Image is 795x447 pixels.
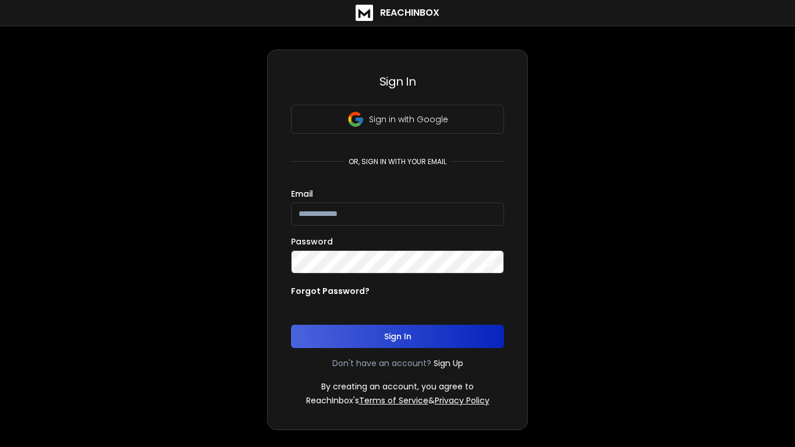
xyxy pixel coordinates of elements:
img: logo [356,5,373,21]
p: By creating an account, you agree to [321,381,474,392]
h1: ReachInbox [380,6,439,20]
p: Forgot Password? [291,285,370,297]
p: or, sign in with your email [344,157,451,166]
p: ReachInbox's & [306,395,489,406]
a: Privacy Policy [435,395,489,406]
button: Sign In [291,325,504,348]
label: Password [291,237,333,246]
a: Terms of Service [359,395,428,406]
h3: Sign In [291,73,504,90]
label: Email [291,190,313,198]
a: ReachInbox [356,5,439,21]
button: Sign in with Google [291,105,504,134]
p: Sign in with Google [369,113,448,125]
a: Sign Up [434,357,463,369]
p: Don't have an account? [332,357,431,369]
